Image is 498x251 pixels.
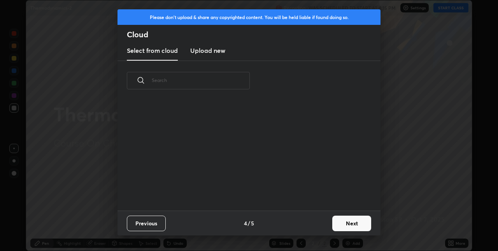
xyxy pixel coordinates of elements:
input: Search [152,64,250,97]
div: Please don't upload & share any copyrighted content. You will be held liable if found doing so. [117,9,381,25]
h3: Upload new [190,46,225,55]
button: Next [332,216,371,231]
h4: 5 [251,219,254,227]
h4: 4 [244,219,247,227]
button: Previous [127,216,166,231]
h2: Cloud [127,30,381,40]
h3: Select from cloud [127,46,178,55]
h4: / [248,219,250,227]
